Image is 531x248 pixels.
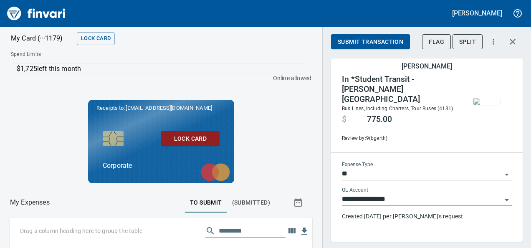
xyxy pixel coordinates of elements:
button: Lock Card [161,131,220,147]
img: mastercard.svg [197,159,234,186]
img: Finvari [5,3,68,23]
nav: breadcrumb [10,197,50,208]
span: Lock Card [168,134,213,144]
button: Submit Transaction [331,34,410,50]
span: 775.00 [367,114,392,124]
button: Download Table [298,225,311,238]
p: My Card (···1179) [11,33,73,43]
span: To Submit [190,197,222,208]
span: Flag [429,37,444,47]
p: Corporate [103,161,220,171]
h5: [PERSON_NAME] [452,9,502,18]
span: $ [342,114,346,124]
p: Created [DATE] per [PERSON_NAME]'s request [342,212,512,220]
button: Split [453,34,483,50]
p: $1,725 left this month [17,64,304,74]
p: My Expenses [10,197,50,208]
span: [EMAIL_ADDRESS][DOMAIN_NAME] [125,104,212,112]
button: Open [501,194,513,206]
span: (Submitted) [232,197,270,208]
img: receipts%2Fmarketjohnson%2F2025-09-11%2FB10Eozaul2f2NYltSRKTKPZFpSw1__FwacTw2kurxisTKc0dbj.jpg [473,98,500,105]
p: Online allowed [4,74,311,82]
span: Split [459,37,476,47]
label: Expense Type [342,162,373,167]
button: Lock Card [77,32,115,45]
h4: In *Student Transit - [PERSON_NAME][GEOGRAPHIC_DATA] [342,74,455,104]
p: Drag a column heading here to group the table [20,227,142,235]
button: Open [501,169,513,180]
button: Choose columns to display [286,225,298,237]
span: Submit Transaction [338,37,403,47]
button: Close transaction [503,32,523,52]
h5: [PERSON_NAME] [402,62,452,71]
p: Receipts to: [96,104,226,112]
button: [PERSON_NAME] [450,7,504,20]
span: Review by: 9 (bgerth) [342,134,455,143]
button: Flag [422,34,451,50]
span: Spend Limits [11,51,175,59]
span: Lock Card [81,34,111,43]
button: Show transactions within a particular date range [286,192,312,213]
span: Bus Lines, Including Charters, Tour Buses (4131) [342,106,453,111]
button: More [484,33,503,51]
label: GL Account [342,188,368,193]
